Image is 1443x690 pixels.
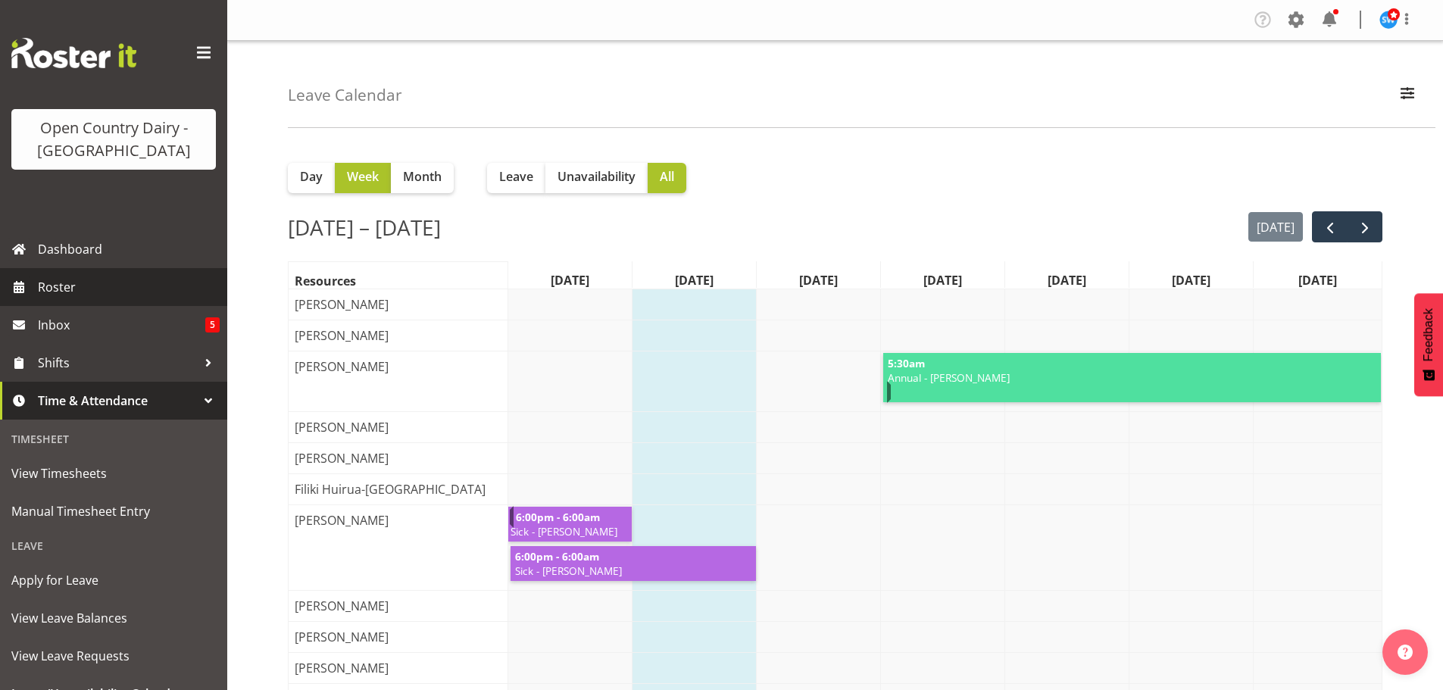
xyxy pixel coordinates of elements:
button: Leave [487,163,545,193]
h2: [DATE] – [DATE] [288,211,441,243]
span: Week [347,167,379,186]
span: Month [403,167,442,186]
span: [PERSON_NAME] [292,326,392,345]
span: Roster [38,276,220,298]
button: prev [1312,211,1348,242]
button: All [648,163,686,193]
button: Week [335,163,391,193]
a: View Leave Requests [4,637,223,675]
button: Unavailability [545,163,648,193]
span: [PERSON_NAME] [292,449,392,467]
span: [PERSON_NAME] [292,418,392,436]
h4: Leave Calendar [288,86,402,104]
a: Manual Timesheet Entry [4,492,223,530]
span: Time & Attendance [38,389,197,412]
img: Rosterit website logo [11,38,136,68]
span: Dashboard [38,238,220,261]
img: steve-webb7510.jpg [1379,11,1398,29]
span: Sick - [PERSON_NAME] [514,564,753,578]
span: View Leave Balances [11,607,216,629]
span: View Leave Requests [11,645,216,667]
button: Feedback - Show survey [1414,293,1443,396]
span: Feedback [1422,308,1435,361]
span: 5 [205,317,220,333]
a: Apply for Leave [4,561,223,599]
span: Resources [292,272,359,290]
div: Timesheet [4,423,223,454]
button: next [1347,211,1382,242]
span: Shifts [38,351,197,374]
span: Manual Timesheet Entry [11,500,216,523]
button: Day [288,163,335,193]
button: [DATE] [1248,212,1304,242]
button: Month [391,163,454,193]
a: View Timesheets [4,454,223,492]
span: [PERSON_NAME] [292,659,392,677]
span: [PERSON_NAME] [292,357,392,376]
span: 6:00pm - 6:00am [514,549,601,564]
button: Filter Employees [1391,79,1423,112]
span: Sick - [PERSON_NAME] [509,524,629,539]
div: Leave [4,530,223,561]
span: Day [300,167,323,186]
span: All [660,167,674,186]
span: Annual - [PERSON_NAME] [886,370,1381,385]
a: View Leave Balances [4,599,223,637]
span: 5:30am [886,356,926,370]
span: Inbox [38,314,205,336]
span: [DATE] [1045,271,1089,289]
img: help-xxl-2.png [1398,645,1413,660]
span: Unavailability [558,167,636,186]
span: Apply for Leave [11,569,216,592]
span: Filiki Huirua-[GEOGRAPHIC_DATA] [292,480,489,498]
span: [DATE] [1169,271,1213,289]
span: 6:00pm - 6:00am [514,510,601,524]
span: [PERSON_NAME] [292,295,392,314]
span: Leave [499,167,533,186]
span: [DATE] [920,271,965,289]
span: [DATE] [672,271,717,289]
span: [DATE] [1295,271,1340,289]
span: [PERSON_NAME] [292,511,392,529]
span: View Timesheets [11,462,216,485]
span: [DATE] [548,271,592,289]
span: [PERSON_NAME] [292,597,392,615]
div: Open Country Dairy - [GEOGRAPHIC_DATA] [27,117,201,162]
span: [PERSON_NAME] [292,628,392,646]
span: [DATE] [796,271,841,289]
